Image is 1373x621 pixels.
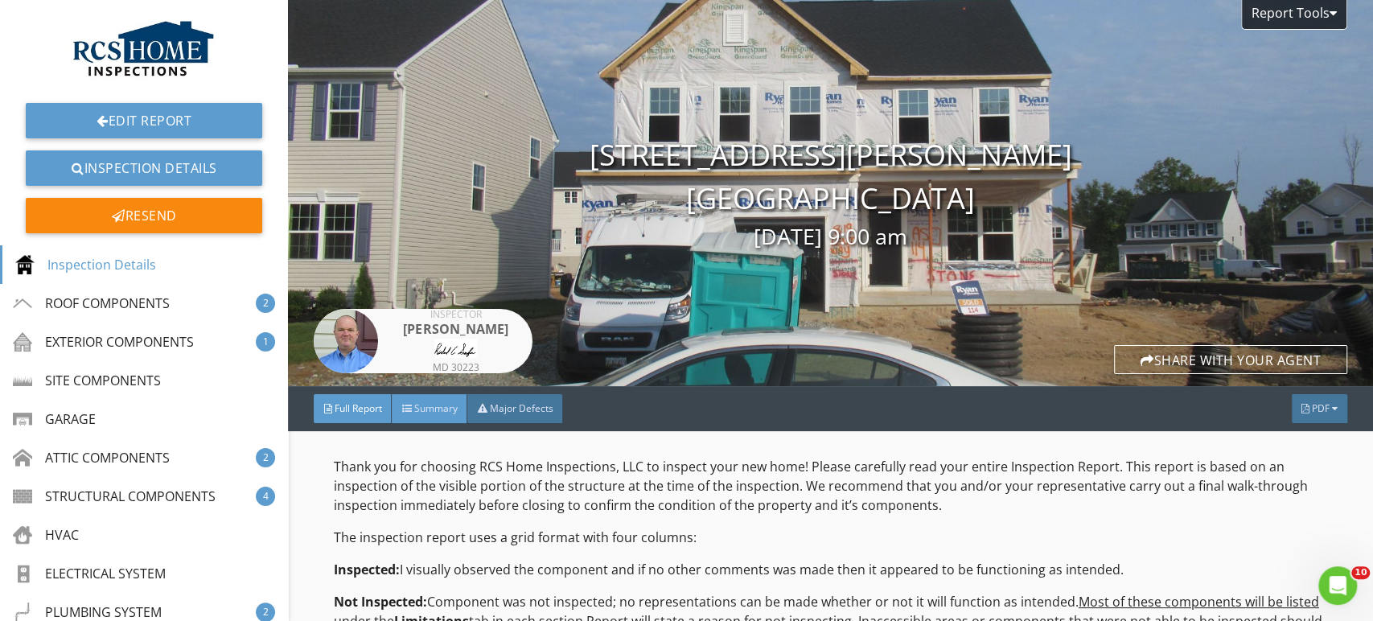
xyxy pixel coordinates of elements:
[1114,345,1347,374] div: Share with your agent
[334,561,400,578] strong: Inspected:
[15,255,156,274] div: Inspection Details
[391,363,520,372] div: MD 30223
[256,294,275,313] div: 2
[334,528,1328,547] p: The inspection report uses a grid format with four columns:
[13,448,170,467] div: ATTIC COMPONENTS
[334,560,1328,579] p: I visually observed the component and if no other comments was made then it appeared to be functi...
[288,220,1373,253] div: [DATE] 9:00 am
[13,332,194,352] div: EXTERIOR COMPONENTS
[314,309,532,373] a: Inspector [PERSON_NAME] MD 30223
[256,332,275,352] div: 1
[334,593,427,611] strong: Not Inspected:
[13,294,170,313] div: ROOF COMPONENTS
[256,448,275,467] div: 2
[288,134,1373,253] div: [STREET_ADDRESS][PERSON_NAME] [GEOGRAPHIC_DATA]
[13,564,166,583] div: ELECTRICAL SYSTEM
[67,13,221,84] img: RCS_Logo_HG.jpg
[1312,401,1330,415] span: PDF
[391,310,520,319] div: Inspector
[26,150,262,186] a: Inspection Details
[26,103,262,138] a: Edit Report
[13,525,79,545] div: HVAC
[334,401,381,415] span: Full Report
[489,401,553,415] span: Major Defects
[1318,566,1357,605] iframe: Intercom live chat
[391,319,520,339] div: [PERSON_NAME]
[26,198,262,233] div: Resend
[334,457,1328,515] p: Thank you for choosing RCS Home Inspections, LLC to inspect your new home! Please carefully read ...
[13,371,161,390] div: SITE COMPONENTS
[314,309,378,373] img: rick_photo_2.jpg
[13,409,96,429] div: GARAGE
[434,339,476,358] img: rick_signature_%281%29.jpg
[256,487,275,506] div: 4
[413,401,457,415] span: Summary
[13,487,216,506] div: STRUCTURAL COMPONENTS
[1351,566,1370,579] span: 10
